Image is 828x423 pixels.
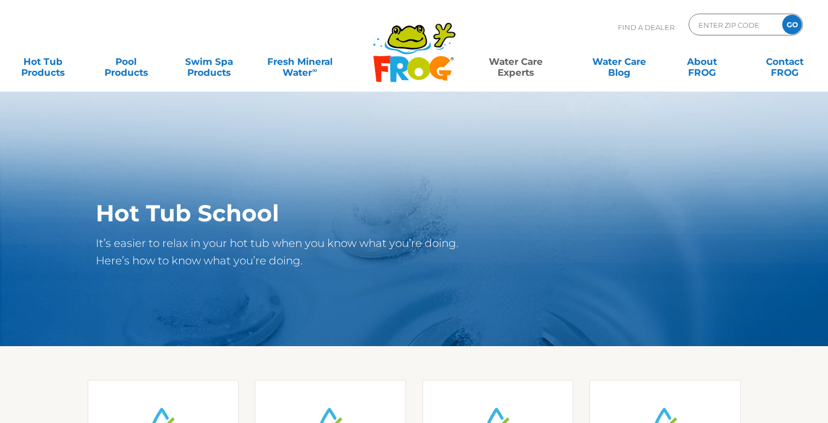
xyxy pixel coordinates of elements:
[312,66,317,74] sup: ∞
[94,51,158,72] a: PoolProducts
[11,51,75,72] a: Hot TubProducts
[96,200,481,226] h1: Hot Tub School
[782,15,802,34] input: GO
[753,51,817,72] a: ContactFROG
[587,51,651,72] a: Water CareBlog
[618,14,674,41] p: Find A Dealer
[670,51,734,72] a: AboutFROG
[177,51,241,72] a: Swim SpaProducts
[96,234,481,269] p: It’s easier to relax in your hot tub when you know what you’re doing. Here’s how to know what you...
[463,51,568,72] a: Water CareExperts
[697,17,771,33] input: Zip Code Form
[260,51,340,72] a: Fresh MineralWater∞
